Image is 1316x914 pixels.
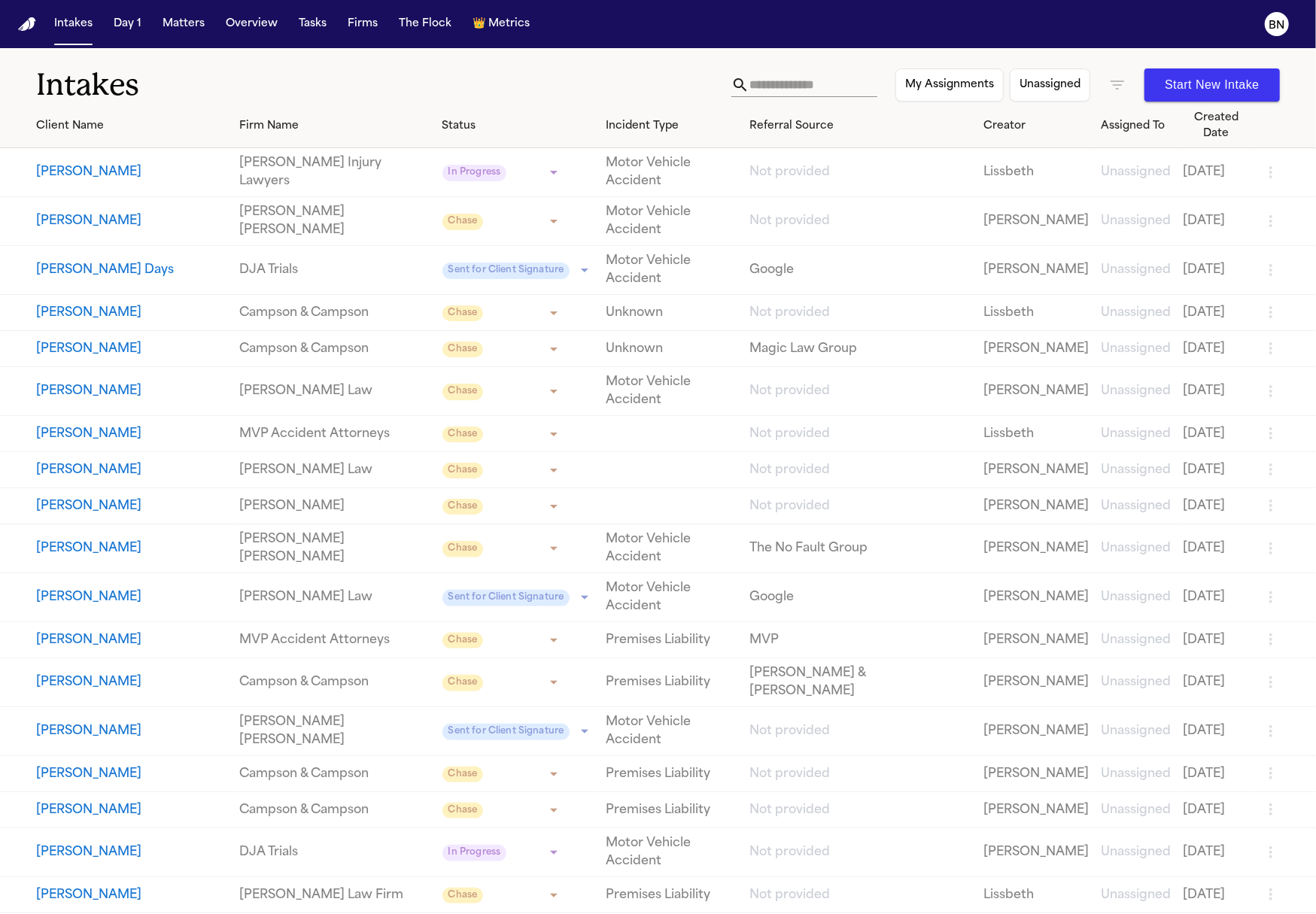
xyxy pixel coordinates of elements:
div: Referral Source [749,118,971,134]
a: View details for Puja Kashyap [606,886,737,904]
a: View details for Allan Days [1183,261,1250,279]
button: Day 1 [108,11,147,38]
a: View details for Britlynn Cole [983,722,1089,740]
a: View details for Scott Sandic [749,664,971,700]
a: View details for Allan Days [749,261,971,279]
span: Unassigned [1101,542,1171,554]
a: View details for Mike Jackson [749,588,971,606]
div: Update intake status [442,260,594,281]
a: View details for Lorena Resendez [749,843,971,861]
a: View details for Christopher Milligan [749,497,971,515]
a: View details for Mike Jackson [983,588,1089,606]
a: View details for Ruben Gonzalez [36,631,227,649]
a: View details for Jose Rivera [606,203,737,239]
span: Chase [442,305,484,322]
a: View details for Barbara Conner [749,425,971,443]
span: Sent for Client Signature [442,263,570,279]
a: View details for Scott Sandic [983,673,1089,691]
a: View details for Lorenzo Faust [239,382,430,400]
span: Unassigned [1101,676,1171,688]
a: View details for Lorena Resendez [1101,843,1171,861]
div: Update intake status [442,496,563,517]
a: View details for Lorenzo Faust [606,373,737,409]
a: View details for Britlynn Cole [1101,722,1171,740]
button: View details for Chelsie Woodroof [36,304,227,322]
span: Not provided [749,889,830,901]
button: View details for Barbara Conner [36,425,227,443]
img: Finch Logo [18,17,36,32]
span: Unassigned [1101,591,1171,603]
span: Unassigned [1101,343,1171,355]
button: My Assignments [895,68,1004,102]
a: View details for Lorena Resendez [606,834,737,870]
span: Sent for Client Signature [442,724,570,740]
span: Unassigned [1101,464,1171,476]
a: View details for Mary Morgan [239,801,430,819]
a: View details for Puja Kashyap [749,886,971,904]
a: View details for Lorenzo Faust [749,382,971,400]
button: Unassigned [1010,68,1090,102]
div: Update intake status [442,460,563,481]
a: View details for Puja Kashyap [239,886,430,904]
a: View details for Britlynn Cole [749,722,971,740]
span: Unassigned [1101,264,1171,276]
div: Firm Name [239,118,430,134]
a: View details for Puja Kashyap [983,886,1089,904]
span: Not provided [749,768,830,780]
div: Update intake status [442,721,594,742]
a: View details for Brianna Pryor [1101,163,1171,181]
a: View details for Lillie Sims [749,461,971,479]
a: View details for Lorenzo Faust [1101,382,1171,400]
a: View details for Scott Sandic [1183,673,1250,691]
a: View details for Brianna Pryor [239,154,430,190]
a: View details for Oswuald Soto [1183,539,1250,557]
div: Update intake status [442,672,563,693]
a: View details for Whitney Harris [749,340,971,358]
span: Chase [442,427,484,443]
button: View details for Mike Jackson [36,588,227,606]
button: Intakes [48,11,99,38]
a: View details for Puja Kashyap [1183,886,1250,904]
a: View details for Ruben Gonzalez [239,631,430,649]
button: Firms [342,11,384,38]
button: View details for Mary Morgan [36,801,227,819]
button: crownMetrics [467,11,536,38]
span: Unassigned [1101,634,1171,646]
span: In Progress [442,165,507,181]
div: Assigned To [1101,118,1171,134]
a: The Flock [393,11,457,38]
span: Unassigned [1101,725,1171,737]
div: Update intake status [442,764,563,785]
div: Update intake status [442,885,563,906]
a: View details for Christopher Milligan [239,497,430,515]
a: View details for Barbara Conner [983,425,1089,443]
a: Overview [220,11,284,38]
a: View details for Jose Rivera [983,212,1089,230]
a: View details for Jose Rivera [36,212,227,230]
span: Not provided [749,846,830,858]
div: Created Date [1183,110,1250,141]
a: View details for Richard Altomare [1183,765,1250,783]
div: Update intake status [442,211,563,232]
button: Start New Intake [1144,68,1280,102]
span: Unassigned [1101,768,1171,780]
button: View details for Britlynn Cole [36,722,227,740]
a: View details for Lorenzo Faust [1183,382,1250,400]
a: Tasks [293,11,333,38]
div: Update intake status [442,162,563,183]
button: View details for Oswuald Soto [36,539,227,557]
a: View details for Scott Sandic [1101,673,1171,691]
a: View details for Mary Morgan [606,801,737,819]
a: View details for Barbara Conner [1101,425,1171,443]
div: Incident Type [606,118,737,134]
a: View details for Jose Rivera [1101,212,1171,230]
a: View details for Allan Days [1101,261,1171,279]
a: View details for Mary Morgan [1101,801,1171,819]
a: View details for Chelsie Woodroof [749,304,971,322]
